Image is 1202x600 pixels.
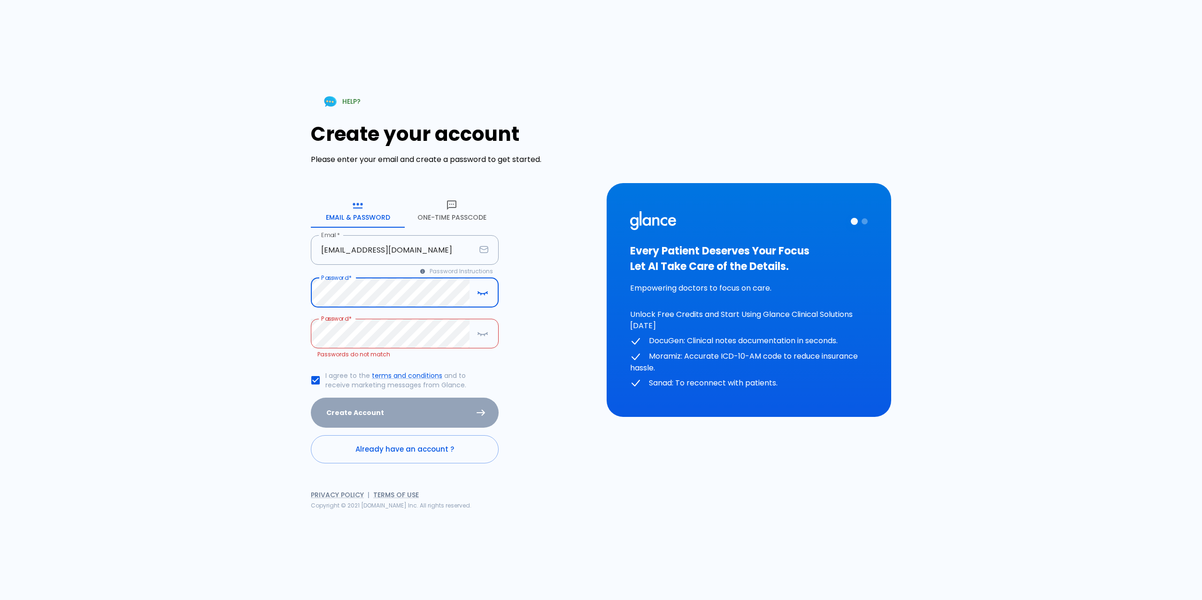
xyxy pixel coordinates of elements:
label: Password [321,274,352,282]
a: Already have an account ? [311,435,499,463]
h3: Every Patient Deserves Your Focus Let AI Take Care of the Details. [630,243,868,274]
p: Empowering doctors to focus on care. [630,283,868,294]
label: Email [321,231,340,239]
label: Password [321,315,352,323]
button: Password Instructions [415,265,499,278]
a: HELP? [311,90,372,114]
p: Sanad: To reconnect with patients. [630,377,868,389]
p: Unlock Free Credits and Start Using Glance Clinical Solutions [DATE] [630,309,868,331]
img: Chat Support [322,93,339,110]
input: your.email@example.com [311,235,476,265]
button: Email & Password [311,194,405,228]
span: Copyright © 2021 [DOMAIN_NAME] Inc. All rights reserved. [311,501,471,509]
p: Please enter your email and create a password to get started. [311,154,595,165]
p: I agree to the and to receive marketing messages from Glance. [325,371,491,390]
a: Privacy Policy [311,490,364,500]
p: DocuGen: Clinical notes documentation in seconds. [630,335,868,347]
h1: Create your account [311,123,595,146]
p: Passwords do not match [317,350,492,359]
a: terms and conditions [372,371,442,380]
a: Terms of Use [373,490,419,500]
span: Password Instructions [430,267,493,276]
p: Moramiz: Accurate ICD-10-AM code to reduce insurance hassle. [630,351,868,374]
button: One-Time Passcode [405,194,499,228]
span: | [368,490,370,500]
